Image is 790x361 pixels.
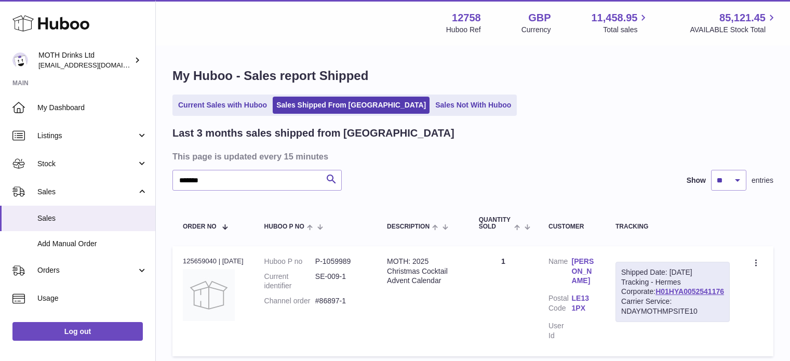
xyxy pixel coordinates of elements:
[264,296,315,306] dt: Channel order
[621,268,724,277] div: Shipped Date: [DATE]
[264,272,315,291] dt: Current identifier
[37,213,148,223] span: Sales
[548,293,572,316] dt: Postal Code
[572,257,595,286] a: [PERSON_NAME]
[315,257,366,266] dd: P-1059989
[12,52,28,68] img: orders@mothdrinks.com
[603,25,649,35] span: Total sales
[548,257,572,289] dt: Name
[264,223,304,230] span: Huboo P no
[12,322,143,341] a: Log out
[479,217,512,230] span: Quantity Sold
[183,269,235,321] img: no-photo.jpg
[446,25,481,35] div: Huboo Ref
[655,287,724,296] a: H01HYA0052541176
[387,257,458,286] div: MOTH: 2025 Christmas Cocktail Advent Calendar
[37,293,148,303] span: Usage
[37,265,137,275] span: Orders
[690,11,778,35] a: 85,121.45 AVAILABLE Stock Total
[752,176,773,185] span: entries
[172,151,771,162] h3: This page is updated every 15 minutes
[315,272,366,291] dd: SE-009-1
[273,97,430,114] a: Sales Shipped From [GEOGRAPHIC_DATA]
[687,176,706,185] label: Show
[468,246,538,356] td: 1
[548,321,572,341] dt: User Id
[615,223,730,230] div: Tracking
[172,126,454,140] h2: Last 3 months sales shipped from [GEOGRAPHIC_DATA]
[591,11,649,35] a: 11,458.95 Total sales
[38,61,153,69] span: [EMAIL_ADDRESS][DOMAIN_NAME]
[37,131,137,141] span: Listings
[572,293,595,313] a: LE13 1PX
[183,257,244,266] div: 125659040 | [DATE]
[37,239,148,249] span: Add Manual Order
[175,97,271,114] a: Current Sales with Huboo
[38,50,132,70] div: MOTH Drinks Ltd
[548,223,595,230] div: Customer
[432,97,515,114] a: Sales Not With Huboo
[521,25,551,35] div: Currency
[172,68,773,84] h1: My Huboo - Sales report Shipped
[719,11,766,25] span: 85,121.45
[452,11,481,25] strong: 12758
[37,103,148,113] span: My Dashboard
[621,297,724,316] div: Carrier Service: NDAYMOTHMPSITE10
[690,25,778,35] span: AVAILABLE Stock Total
[37,159,137,169] span: Stock
[264,257,315,266] dt: Huboo P no
[37,187,137,197] span: Sales
[615,262,730,322] div: Tracking - Hermes Corporate:
[591,11,637,25] span: 11,458.95
[387,223,430,230] span: Description
[315,296,366,306] dd: #86897-1
[183,223,217,230] span: Order No
[528,11,551,25] strong: GBP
